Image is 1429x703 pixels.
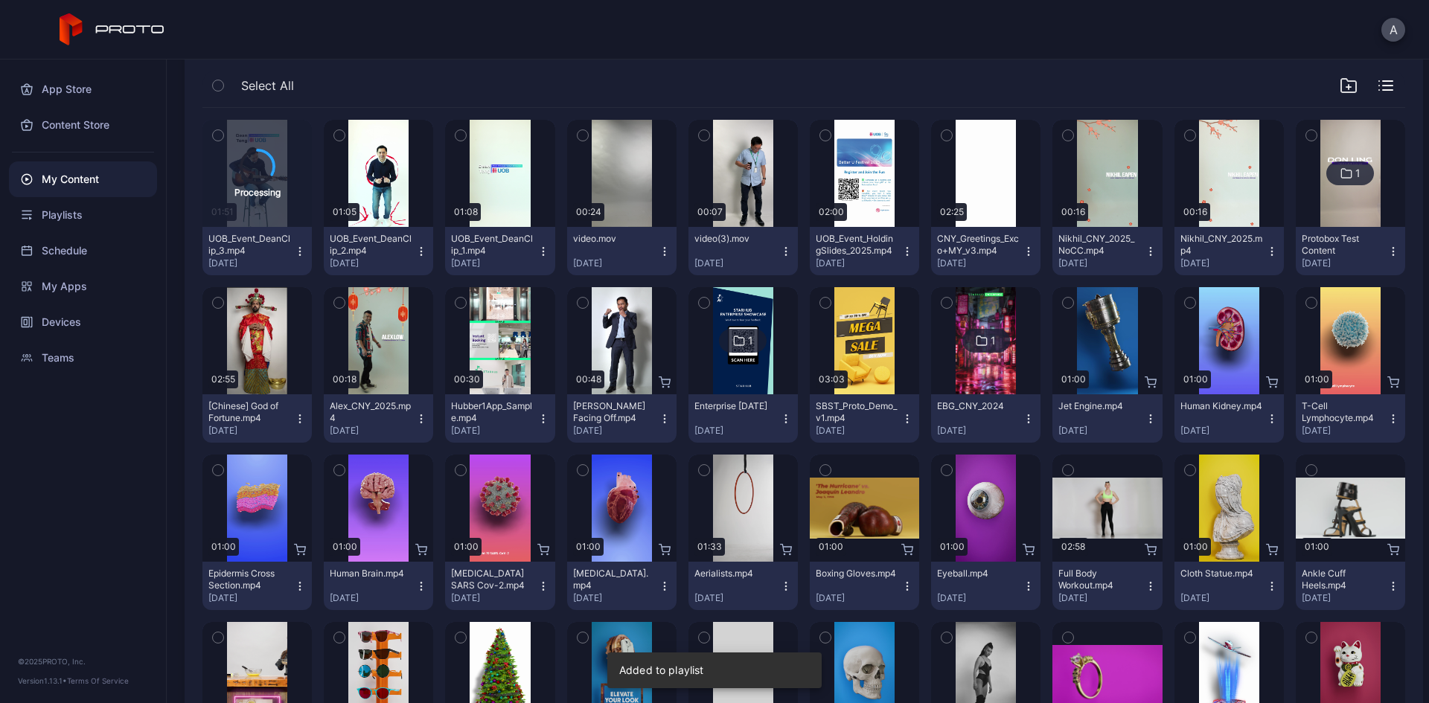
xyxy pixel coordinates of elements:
div: Cloth Statue.mp4 [1180,568,1262,580]
div: [DATE] [1058,592,1144,604]
button: A [1381,18,1405,42]
button: UOB_Event_HoldingSlides_2025.mp4[DATE] [810,227,919,275]
a: Schedule [9,233,157,269]
div: [DATE] [330,425,415,437]
div: [DATE] [573,592,659,604]
div: [Chinese] God of Fortune.mp4 [208,400,290,424]
div: [DATE] [1302,425,1387,437]
button: EBG_CNY_2024[DATE] [931,394,1040,443]
button: Protobox Test Content[DATE] [1296,227,1405,275]
button: Ankle Cuff Heels.mp4[DATE] [1296,562,1405,610]
div: Nikhil_CNY_2025.mp4 [1180,233,1262,257]
a: Devices [9,304,157,340]
div: Eyeball.mp4 [937,568,1019,580]
a: Teams [9,340,157,376]
div: SBST_Proto_Demo_v1.mp4 [816,400,898,424]
button: Human Kidney.mp4[DATE] [1174,394,1284,443]
div: [DATE] [1180,592,1266,604]
div: Protobox Test Content [1302,233,1384,257]
button: UOB_Event_DeanClip_1.mp4[DATE] [445,227,554,275]
div: [DATE] [451,592,537,604]
div: Human Kidney.mp4 [1180,400,1262,412]
div: [DATE] [694,425,780,437]
button: [PERSON_NAME] Facing Off.mp4[DATE] [567,394,677,443]
a: My Content [9,161,157,197]
button: Boxing Gloves.mp4[DATE] [810,562,919,610]
button: Hubber1App_Sample.mp4[DATE] [445,394,554,443]
div: Jet Engine.mp4 [1058,400,1140,412]
span: Version 1.13.1 • [18,676,67,685]
div: UOB_Event_DeanClip_1.mp4 [451,233,533,257]
div: [DATE] [1058,425,1144,437]
button: SBST_Proto_Demo_v1.mp4[DATE] [810,394,919,443]
button: Epidermis Cross Section.mp4[DATE] [202,562,312,610]
div: Processing [234,184,281,199]
a: App Store [9,71,157,107]
div: CNY_Greetings_Exco+MY_v3.mp4 [937,233,1019,257]
button: [Chinese] God of Fortune.mp4[DATE] [202,394,312,443]
button: Human Brain.mp4[DATE] [324,562,433,610]
a: Content Store [9,107,157,143]
div: [DATE] [208,425,294,437]
div: [DATE] [330,257,415,269]
button: Full Body Workout.mp4[DATE] [1052,562,1162,610]
button: Jet Engine.mp4[DATE] [1052,394,1162,443]
button: [MEDICAL_DATA].mp4[DATE] [567,562,677,610]
div: Boxing Gloves.mp4 [816,568,898,580]
div: Aerialists.mp4 [694,568,776,580]
div: UOB_Event_HoldingSlides_2025.mp4 [816,233,898,257]
div: Human Heart.mp4 [573,568,655,591]
div: [DATE] [816,425,901,437]
div: Full Body Workout.mp4 [1058,568,1140,591]
div: Human Brain.mp4 [330,568,412,580]
button: Cloth Statue.mp4[DATE] [1174,562,1284,610]
div: [DATE] [937,257,1023,269]
div: Ankle Cuff Heels.mp4 [1302,568,1384,591]
div: My Apps [9,269,157,304]
div: [DATE] [694,257,780,269]
div: EBG_CNY_2024 [937,400,1019,412]
button: Aerialists.mp4[DATE] [688,562,798,610]
div: [DATE] [451,257,537,269]
button: Alex_CNY_2025.mp4[DATE] [324,394,433,443]
div: Alex_CNY_2025.mp4 [330,400,412,424]
div: UOB_Event_DeanClip_3.mp4 [208,233,290,257]
button: Nikhil_CNY_2025_NoCC.mp4[DATE] [1052,227,1162,275]
div: [DATE] [1058,257,1144,269]
div: video.mov [573,233,655,245]
div: 1 [748,334,753,347]
div: [DATE] [208,592,294,604]
div: [DATE] [1180,425,1266,437]
div: [DATE] [208,257,294,269]
div: Nikhil_CNY_2025_NoCC.mp4 [1058,233,1140,257]
button: [MEDICAL_DATA] SARS Cov-2.mp4[DATE] [445,562,554,610]
button: video.mov[DATE] [567,227,677,275]
div: [DATE] [937,592,1023,604]
div: T-Cell Lymphocyte.mp4 [1302,400,1384,424]
div: [DATE] [573,257,659,269]
a: Playlists [9,197,157,233]
div: [DATE] [1302,257,1387,269]
button: CNY_Greetings_Exco+MY_v3.mp4[DATE] [931,227,1040,275]
button: UOB_Event_DeanClip_2.mp4[DATE] [324,227,433,275]
div: UOB_Event_DeanClip_2.mp4 [330,233,412,257]
button: Enterprise [DATE][DATE] [688,394,798,443]
div: 1 [991,334,996,347]
div: Added to playlist [619,657,704,684]
div: [DATE] [816,257,901,269]
div: video(3).mov [694,233,776,245]
span: Select All [241,77,294,94]
div: Enterprise Media Day [694,400,776,412]
div: [DATE] [1302,592,1387,604]
div: Hubber1App_Sample.mp4 [451,400,533,424]
button: Eyeball.mp4[DATE] [931,562,1040,610]
button: T-Cell Lymphocyte.mp4[DATE] [1296,394,1405,443]
div: [DATE] [330,592,415,604]
div: [DATE] [451,425,537,437]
